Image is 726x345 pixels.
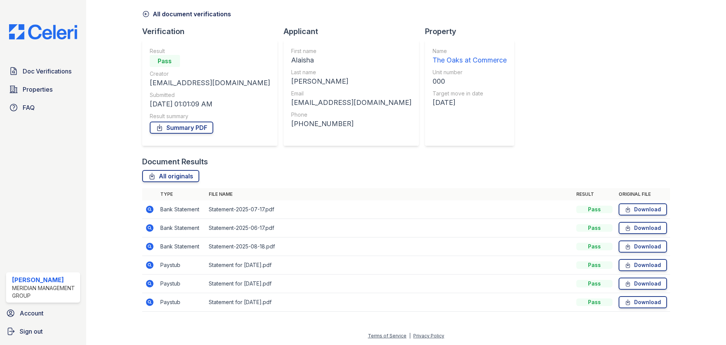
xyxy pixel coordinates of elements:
[619,222,667,234] a: Download
[150,55,180,67] div: Pass
[619,240,667,253] a: Download
[433,76,507,87] div: 000
[23,85,53,94] span: Properties
[576,206,613,213] div: Pass
[150,122,213,134] a: Summary PDF
[157,275,206,293] td: Paystub
[206,256,573,275] td: Statement for [DATE].pdf
[291,119,411,129] div: [PHONE_NUMBER]
[20,309,43,318] span: Account
[150,78,270,88] div: [EMAIL_ADDRESS][DOMAIN_NAME]
[150,47,270,55] div: Result
[433,69,507,76] div: Unit number
[206,275,573,293] td: Statement for [DATE].pdf
[433,55,507,66] div: The Oaks at Commerce
[6,64,80,79] a: Doc Verifications
[142,170,199,182] a: All originals
[150,70,270,78] div: Creator
[291,76,411,87] div: [PERSON_NAME]
[291,97,411,108] div: [EMAIL_ADDRESS][DOMAIN_NAME]
[413,333,444,339] a: Privacy Policy
[150,112,270,120] div: Result summary
[150,99,270,109] div: [DATE] 01:01:09 AM
[576,261,613,269] div: Pass
[433,97,507,108] div: [DATE]
[291,69,411,76] div: Last name
[206,188,573,200] th: File name
[573,188,616,200] th: Result
[284,26,425,37] div: Applicant
[157,188,206,200] th: Type
[6,82,80,97] a: Properties
[142,156,208,167] div: Document Results
[619,296,667,308] a: Download
[142,26,284,37] div: Verification
[206,219,573,237] td: Statement-2025-06-17.pdf
[3,306,83,321] a: Account
[291,90,411,97] div: Email
[157,219,206,237] td: Bank Statement
[206,237,573,256] td: Statement-2025-08-18.pdf
[619,259,667,271] a: Download
[12,275,77,284] div: [PERSON_NAME]
[12,284,77,300] div: Meridian Management Group
[433,90,507,97] div: Target move in date
[157,256,206,275] td: Paystub
[368,333,406,339] a: Terms of Service
[6,100,80,115] a: FAQ
[23,103,35,112] span: FAQ
[3,24,83,39] img: CE_Logo_Blue-a8612792a0a2168367f1c8372b55b34899dd931a85d93a1a3d3e32e68fde9ad4.png
[409,333,411,339] div: |
[157,293,206,312] td: Paystub
[291,111,411,119] div: Phone
[23,67,71,76] span: Doc Verifications
[142,9,231,19] a: All document verifications
[576,280,613,287] div: Pass
[576,243,613,250] div: Pass
[433,47,507,55] div: Name
[616,188,670,200] th: Original file
[206,200,573,219] td: Statement-2025-07-17.pdf
[206,293,573,312] td: Statement for [DATE].pdf
[150,91,270,99] div: Submitted
[291,55,411,66] div: Alaisha
[291,47,411,55] div: First name
[619,278,667,290] a: Download
[3,324,83,339] a: Sign out
[20,327,43,336] span: Sign out
[576,224,613,232] div: Pass
[157,200,206,219] td: Bank Statement
[157,237,206,256] td: Bank Statement
[619,203,667,215] a: Download
[433,47,507,66] a: Name The Oaks at Commerce
[576,298,613,306] div: Pass
[425,26,520,37] div: Property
